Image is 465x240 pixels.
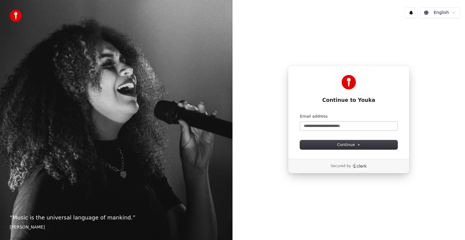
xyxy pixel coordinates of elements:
[300,97,397,104] h1: Continue to Youka
[331,164,351,169] p: Secured by
[300,140,397,149] button: Continue
[10,10,22,22] img: youka
[10,213,223,222] p: “ Music is the universal language of mankind. ”
[300,114,328,119] label: Email address
[352,164,367,168] a: Clerk logo
[10,224,223,230] footer: [PERSON_NAME]
[337,142,360,148] span: Continue
[341,75,356,89] img: Youka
